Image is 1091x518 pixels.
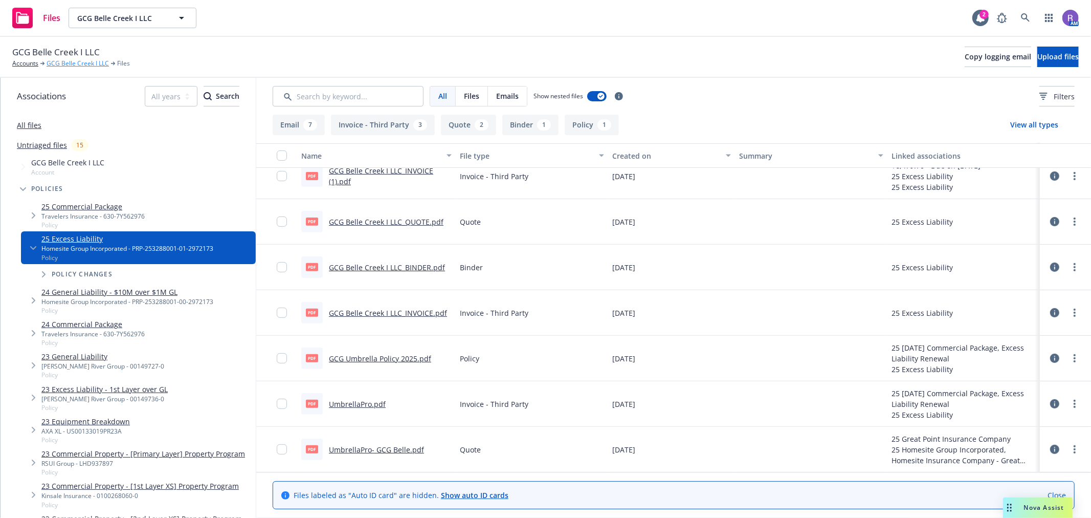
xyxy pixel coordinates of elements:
[460,150,593,161] div: File type
[892,364,1036,375] div: 25 Excess Liability
[460,353,479,364] span: Policy
[301,150,440,161] div: Name
[1068,443,1081,456] a: more
[306,263,318,271] span: pdf
[1003,498,1016,518] div: Drag to move
[533,92,583,100] span: Show nested files
[41,468,245,477] span: Policy
[892,342,1036,364] div: 25 [DATE] Commercial Package, Excess Liability Renewal
[17,90,66,103] span: Associations
[77,13,166,24] span: GCG Belle Creek I LLC
[204,92,212,100] svg: Search
[1068,261,1081,273] a: more
[1003,498,1073,518] button: Nova Assist
[41,244,213,253] div: Homesite Group Incorporated - PRP-253288001-01-2972173
[306,309,318,316] span: pdf
[277,444,287,455] input: Toggle Row Selected
[31,186,63,192] span: Policies
[994,115,1075,135] button: View all types
[892,217,953,227] div: 25 Excess Liability
[1048,490,1066,501] a: Close
[612,150,720,161] div: Created on
[17,120,41,130] a: All files
[41,233,213,244] a: 25 Excess Liability
[892,182,981,192] div: 25 Excess Liability
[892,434,1036,444] div: 25 Great Point Insurance Company
[464,91,479,101] span: Files
[460,399,528,409] span: Invoice - Third Party
[892,262,953,273] div: 25 Excess Liability
[8,4,64,32] a: Files
[41,297,213,306] div: Homesite Group Incorporated - PRP-253288001-00-2972173
[1062,10,1079,26] img: photo
[565,115,619,135] button: Policy
[41,427,130,436] div: AXA XL - US00133019PR23A
[297,143,456,168] button: Name
[41,481,239,491] a: 23 Commercial Property - [1st Layer XS] Property Program
[1015,8,1036,28] a: Search
[277,399,287,409] input: Toggle Row Selected
[12,59,38,68] a: Accounts
[1068,352,1081,364] a: more
[1054,91,1075,102] span: Filters
[1039,86,1075,106] button: Filters
[438,91,447,101] span: All
[329,399,386,409] a: UmbrellaPro.pdf
[277,171,287,181] input: Toggle Row Selected
[41,491,239,500] div: Kinsale Insurance - 0100268060-0
[612,353,635,364] span: [DATE]
[892,171,981,182] div: 25 Excess Liability
[1039,91,1075,102] span: Filters
[502,115,559,135] button: Binder
[331,115,435,135] button: Invoice - Third Party
[892,409,1036,420] div: 25 Excess Liability
[887,143,1040,168] button: Linked associations
[306,218,318,225] span: pdf
[31,168,104,177] span: Account
[41,436,130,444] span: Policy
[612,217,635,227] span: [DATE]
[612,262,635,273] span: [DATE]
[12,46,100,59] span: GCG Belle Creek I LLC
[329,354,431,363] a: GCG Umbrella Policy 2025.pdf
[69,8,196,28] button: GCG Belle Creek I LLC
[413,119,427,131] div: 3
[204,87,239,106] div: Search
[612,308,635,318] span: [DATE]
[17,140,67,150] a: Untriaged files
[47,59,109,68] a: GCG Belle Creek I LLC
[1068,307,1081,319] a: more
[460,217,481,227] span: Quote
[1037,47,1079,67] button: Upload files
[460,444,481,455] span: Quote
[612,171,635,182] span: [DATE]
[597,119,611,131] div: 1
[41,448,245,459] a: 23 Commercial Property - [Primary Layer] Property Program
[41,338,145,347] span: Policy
[739,150,872,161] div: Summary
[460,308,528,318] span: Invoice - Third Party
[277,262,287,272] input: Toggle Row Selected
[277,150,287,161] input: Select all
[41,371,164,379] span: Policy
[41,403,168,412] span: Policy
[1068,215,1081,228] a: more
[608,143,735,168] button: Created on
[1024,503,1064,512] span: Nova Assist
[41,212,145,221] div: Travelers Insurance - 630-7Y562976
[306,400,318,407] span: pdf
[41,384,168,395] a: 23 Excess Liability - 1st Layer over GL
[303,119,317,131] div: 7
[612,444,635,455] span: [DATE]
[71,139,88,151] div: 15
[460,171,528,182] span: Invoice - Third Party
[460,262,483,273] span: Binder
[992,8,1012,28] a: Report a Bug
[892,388,1036,409] div: 25 [DATE] Commercial Package, Excess Liability Renewal
[277,308,287,318] input: Toggle Row Selected
[41,501,239,509] span: Policy
[41,416,130,427] a: 23 Equipment Breakdown
[1068,170,1081,182] a: more
[329,445,424,455] a: UmbrellaPro- GCG Belle.pdf
[735,143,887,168] button: Summary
